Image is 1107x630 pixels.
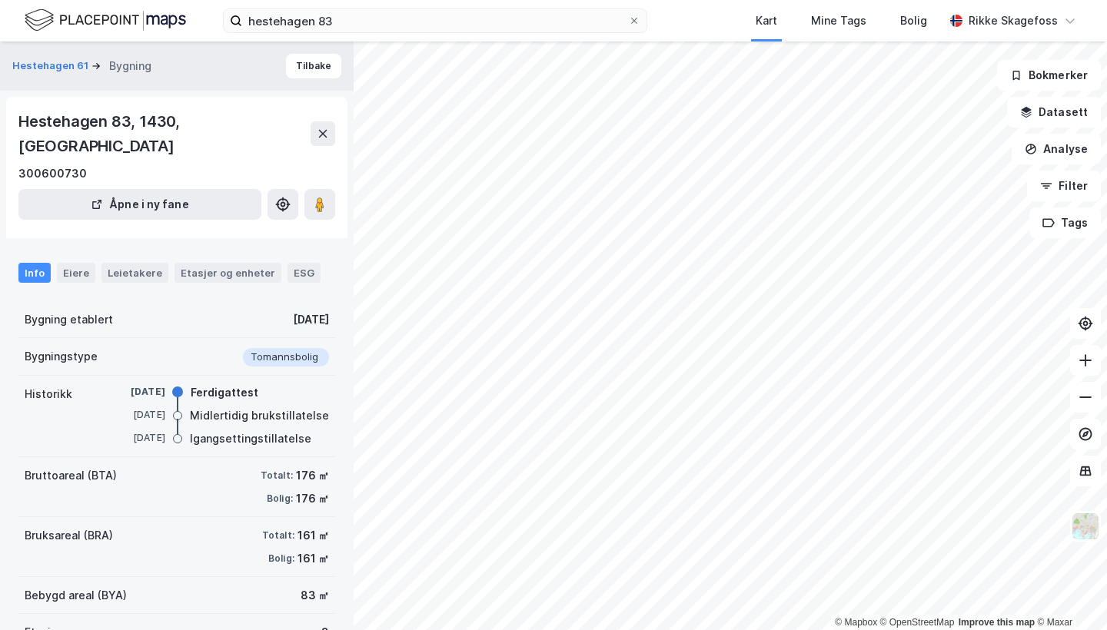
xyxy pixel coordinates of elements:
div: Bruksareal (BRA) [25,526,113,545]
div: Bruttoareal (BTA) [25,466,117,485]
button: Åpne i ny fane [18,189,261,220]
div: Hestehagen 83, 1430, [GEOGRAPHIC_DATA] [18,109,311,158]
img: logo.f888ab2527a4732fd821a326f86c7f29.svg [25,7,186,34]
div: Ferdigattest [191,383,258,402]
div: [DATE] [293,310,329,329]
div: Historikk [25,385,72,403]
a: Improve this map [959,617,1035,628]
div: ESG [288,263,321,283]
button: Analyse [1012,134,1101,164]
div: Leietakere [101,263,168,283]
div: Totalt: [262,529,294,542]
div: 300600730 [18,164,87,183]
div: Eiere [57,263,95,283]
iframe: Chat Widget [1030,556,1107,630]
div: Bolig [900,12,927,30]
div: Totalt: [261,469,293,482]
div: Igangsettingstillatelse [190,429,311,448]
div: Bolig: [268,552,294,565]
div: [DATE] [104,431,165,445]
button: Tilbake [286,54,341,78]
div: Bebygd areal (BYA) [25,586,127,605]
div: Bygning [109,57,151,75]
div: Kart [756,12,777,30]
div: 176 ㎡ [296,466,329,485]
button: Datasett [1007,97,1101,128]
button: Tags [1029,207,1101,238]
a: Mapbox [835,617,877,628]
div: Etasjer og enheter [181,266,275,280]
div: Rikke Skagefoss [969,12,1058,30]
input: Søk på adresse, matrikkel, gårdeiere, leietakere eller personer [242,9,628,32]
div: Bygningstype [25,347,98,366]
div: 161 ㎡ [298,549,329,568]
div: Kontrollprogram for chat [1030,556,1107,630]
div: Midlertidig brukstillatelse [190,406,329,425]
div: [DATE] [104,408,165,422]
div: Bolig: [267,492,293,505]
div: [DATE] [104,385,165,399]
button: Bokmerker [997,60,1101,91]
button: Hestehagen 61 [12,58,91,74]
button: Filter [1027,171,1101,201]
div: 161 ㎡ [298,526,329,545]
div: Bygning etablert [25,310,113,329]
div: 176 ㎡ [296,489,329,508]
div: Info [18,263,51,283]
div: 83 ㎡ [301,586,329,605]
a: OpenStreetMap [880,617,955,628]
div: Mine Tags [811,12,866,30]
img: Z [1071,512,1100,541]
